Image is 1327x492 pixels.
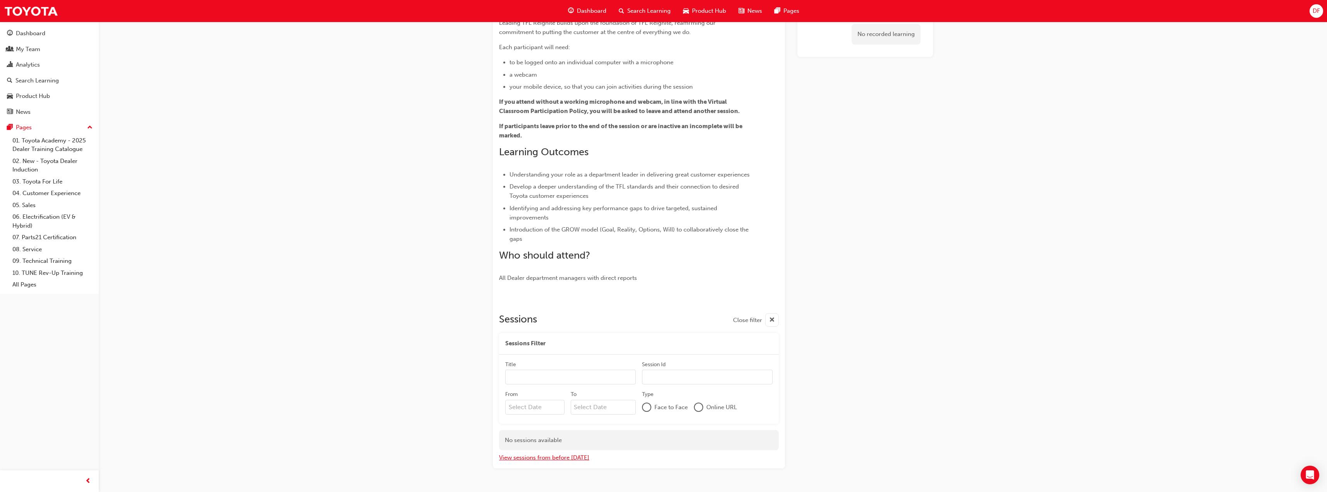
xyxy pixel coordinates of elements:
div: To [571,391,577,398]
span: guage-icon [568,6,574,16]
span: Product Hub [692,7,726,15]
span: cross-icon [769,315,775,325]
input: To [571,400,636,415]
span: prev-icon [85,477,91,486]
div: News [16,108,31,117]
span: car-icon [7,93,13,100]
button: View sessions from before [DATE] [499,453,589,462]
a: guage-iconDashboard [562,3,613,19]
span: Sessions Filter [505,339,546,348]
img: Trak [4,2,58,20]
span: Each participant will need: [499,44,570,51]
div: Pages [16,123,32,132]
a: 03. Toyota For Life [9,176,96,188]
a: 06. Electrification (EV & Hybrid) [9,211,96,231]
span: Who should attend? [499,249,590,261]
input: Session Id [642,370,773,384]
button: Pages [3,120,96,135]
a: search-iconSearch Learning [613,3,677,19]
span: your mobile device, so that you can join activities during the session [509,83,693,90]
div: From [505,391,518,398]
button: Close filter [733,313,779,327]
span: search-icon [7,77,12,84]
span: pages-icon [775,6,780,16]
a: 04. Customer Experience [9,187,96,199]
span: to be logged onto an individual computer with a microphone [509,59,673,66]
a: 01. Toyota Academy - 2025 Dealer Training Catalogue [9,135,96,155]
span: a webcam [509,71,537,78]
span: If participants leave prior to the end of the session or are inactive an incomplete will be marked. [499,123,744,139]
span: Identifying and addressing key performance gaps to drive targeted, sustained improvements [509,205,719,221]
span: chart-icon [7,62,13,69]
a: My Team [3,42,96,57]
span: Face to Face [654,403,688,412]
span: people-icon [7,46,13,53]
span: news-icon [738,6,744,16]
div: Open Intercom Messenger [1301,466,1319,484]
input: From [505,400,565,415]
div: Dashboard [16,29,45,38]
button: DashboardMy TeamAnalyticsSearch LearningProduct HubNews [3,25,96,120]
span: Search Learning [627,7,671,15]
span: Introduction of the GROW model (Goal, Reality, Options, Will) to collaboratively close the gaps [509,226,750,242]
a: news-iconNews [732,3,768,19]
a: Product Hub [3,89,96,103]
span: Close filter [733,316,762,325]
a: 08. Service [9,243,96,255]
div: Analytics [16,60,40,69]
span: All Dealer department managers with direct reports [499,274,637,281]
a: 09. Technical Training [9,255,96,267]
span: Learning Outcomes [499,146,589,158]
div: No sessions available [499,430,779,451]
div: Title [505,361,516,369]
div: Session Id [642,361,666,369]
a: Dashboard [3,26,96,41]
div: Product Hub [16,92,50,101]
span: If you attend without a working microphone and webcam, in line with the Virtual Classroom Partici... [499,98,740,115]
span: Develop a deeper understanding of the TFL standards and their connection to desired Toyota custom... [509,183,740,199]
div: No recorded learning [852,24,921,45]
span: car-icon [683,6,689,16]
a: 07. Parts21 Certification [9,231,96,243]
span: Online URL [706,403,737,412]
span: news-icon [7,109,13,116]
span: search-icon [619,6,624,16]
span: Pages [783,7,799,15]
span: up-icon [87,123,93,133]
input: Title [505,370,636,384]
div: Search Learning [15,76,59,85]
a: car-iconProduct Hub [677,3,732,19]
div: My Team [16,45,40,54]
a: Search Learning [3,74,96,88]
a: All Pages [9,279,96,291]
span: News [747,7,762,15]
button: DF [1310,4,1323,18]
a: 10. TUNE Rev-Up Training [9,267,96,279]
a: 05. Sales [9,199,96,211]
h2: Sessions [499,313,537,327]
a: 02. New - Toyota Dealer Induction [9,155,96,176]
span: pages-icon [7,124,13,131]
a: News [3,105,96,119]
span: DF [1313,7,1320,15]
span: Dashboard [577,7,606,15]
span: Understanding your role as a department leader in delivering great customer experiences [509,171,750,178]
span: guage-icon [7,30,13,37]
div: Type [642,391,654,398]
a: Analytics [3,58,96,72]
a: pages-iconPages [768,3,805,19]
